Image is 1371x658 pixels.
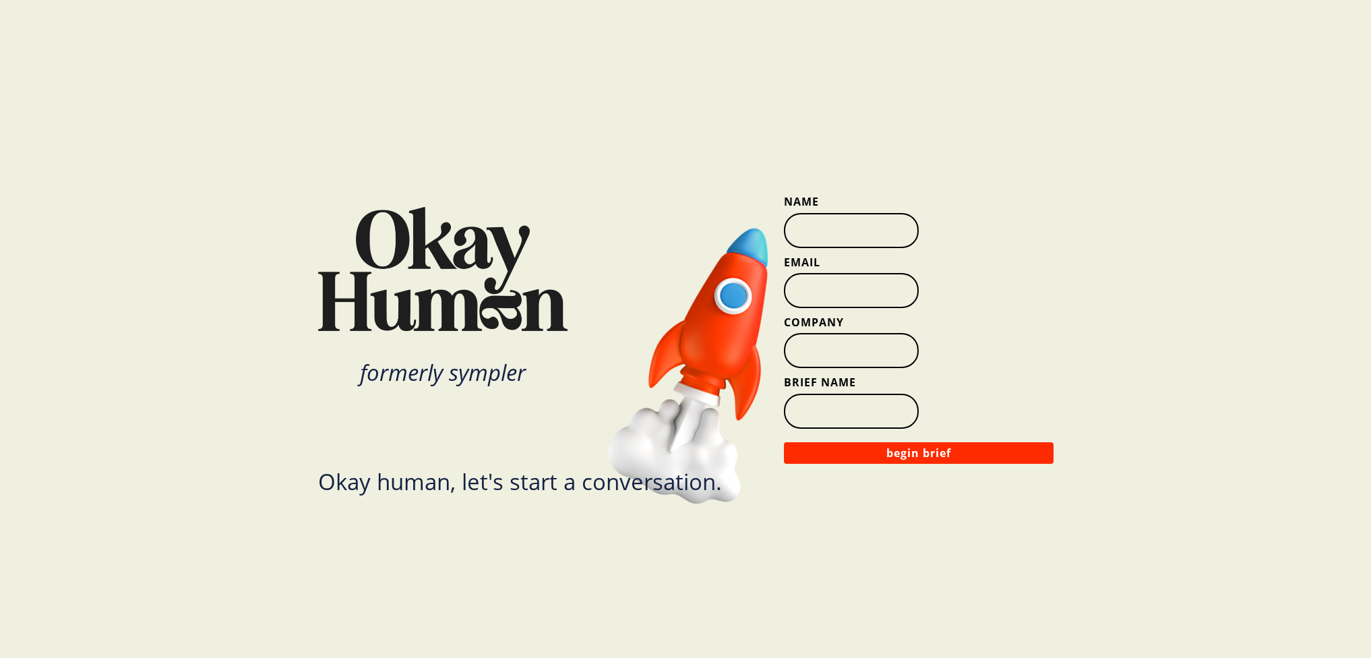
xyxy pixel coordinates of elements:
[784,194,1054,209] label: Name
[318,361,568,384] div: formerly sympler
[784,255,1054,270] label: Email
[318,207,635,384] a: Okay Human Logoformerly sympler
[597,204,828,522] img: Rocket Ship
[318,207,568,331] img: Okay Human Logo
[784,375,1054,390] label: Brief Name
[784,442,1054,464] button: begin brief
[318,471,722,493] div: Okay human, let's start a conversation.
[784,315,1054,330] label: Company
